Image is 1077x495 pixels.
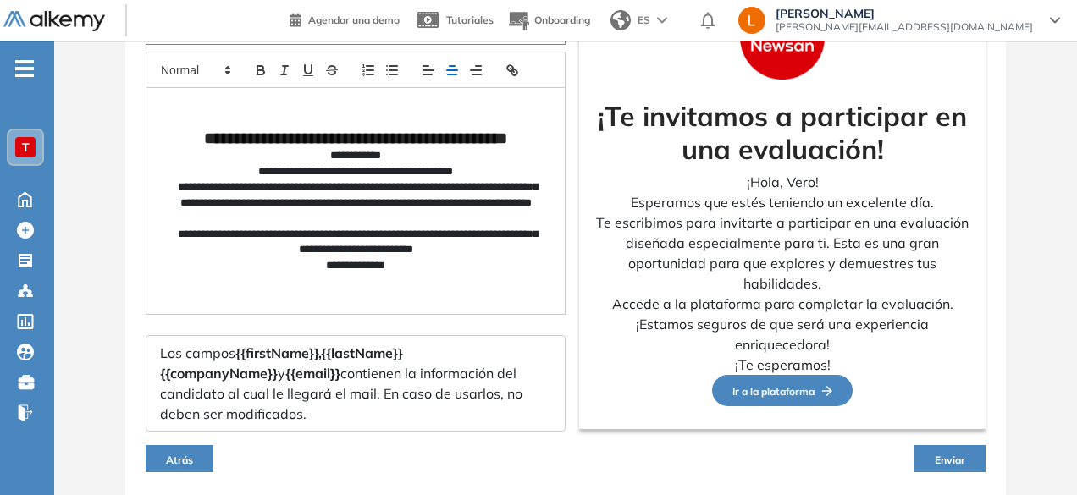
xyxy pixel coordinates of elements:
span: Enviar [935,454,965,466]
button: Atrás [146,445,213,472]
span: Tutoriales [446,14,494,26]
button: Enviar [914,445,986,472]
span: Agendar una demo [308,14,400,26]
span: Onboarding [534,14,590,26]
strong: ¡Te invitamos a participar en una evaluación! [598,99,967,165]
span: Ir a la plataforma [732,385,832,398]
span: ES [638,13,650,28]
img: Logo [3,11,105,32]
span: [PERSON_NAME] [776,7,1033,20]
p: Accede a la plataforma para completar la evaluación. ¡Estamos seguros de que será una experiencia... [593,294,972,355]
span: {{firstName}}, [235,344,321,361]
span: Atrás [166,454,193,466]
i: - [15,67,34,70]
span: T [22,140,30,154]
span: {{companyName}} [160,365,278,382]
span: {{lastName}} [321,344,403,361]
button: Ir a la plataformaFlecha [712,375,853,406]
button: Onboarding [507,3,590,39]
p: Esperamos que estés teniendo un excelente día. [593,192,972,212]
img: Flecha [815,386,832,396]
div: Los campos y contienen la información del candidato al cual le llegará el mail. En caso de usarlo... [146,335,566,432]
a: Agendar una demo [290,8,400,29]
p: Te escribimos para invitarte a participar en una evaluación diseñada especialmente para ti. Esta ... [593,212,972,294]
img: arrow [657,17,667,24]
img: world [610,10,631,30]
span: [PERSON_NAME][EMAIL_ADDRESS][DOMAIN_NAME] [776,20,1033,34]
p: ¡Te esperamos! [593,355,972,375]
p: ¡Hola, Vero! [593,172,972,192]
span: {{email}} [285,365,340,382]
